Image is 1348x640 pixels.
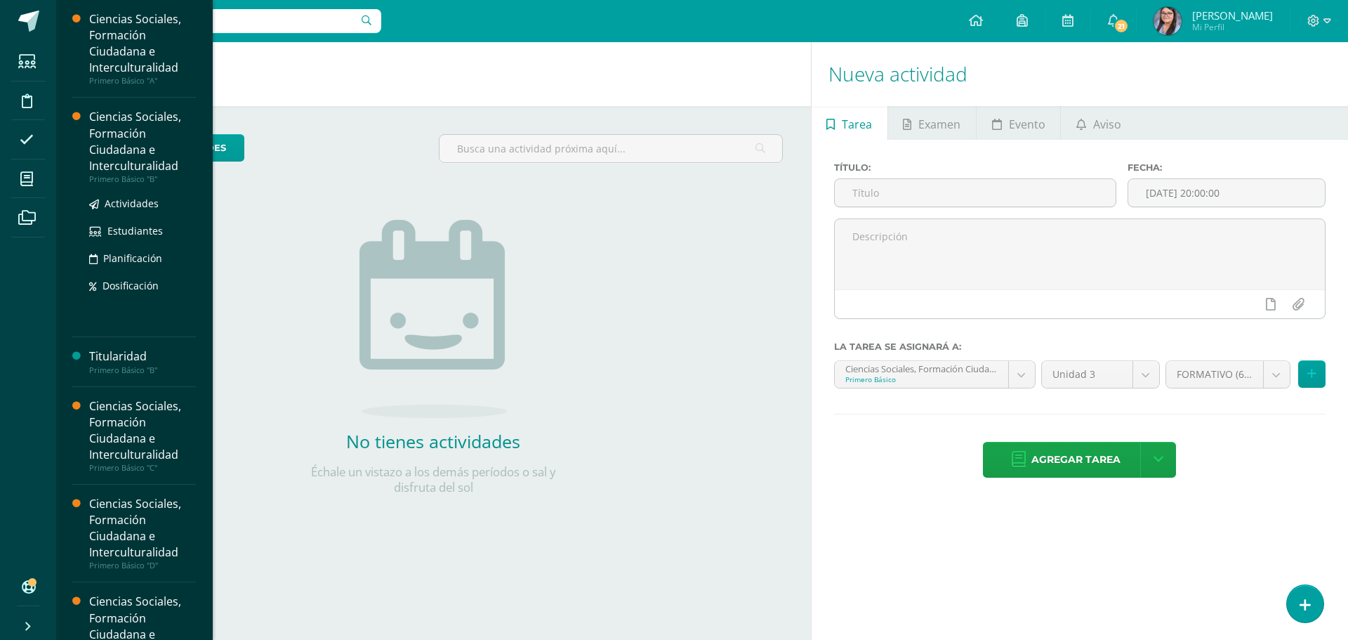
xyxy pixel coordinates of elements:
[835,179,1116,207] input: Título
[89,398,196,473] a: Ciencias Sociales, Formación Ciudadana e InterculturalidadPrimero Básico "C"
[89,463,196,473] div: Primero Básico "C"
[1166,361,1290,388] a: FORMATIVO (60.0%)
[89,11,196,76] div: Ciencias Sociales, Formación Ciudadana e Interculturalidad
[812,106,887,140] a: Tarea
[89,223,196,239] a: Estudiantes
[89,561,196,570] div: Primero Básico "D"
[834,162,1116,173] label: Título:
[73,42,794,106] h1: Actividades
[89,348,196,365] div: Titularidad
[977,106,1060,140] a: Evento
[89,496,196,561] div: Ciencias Sociales, Formación Ciudadana e Interculturalidad
[845,361,998,374] div: Ciencias Sociales, Formación Ciudadana e Interculturalidad 'A'
[1052,361,1122,388] span: Unidad 3
[1031,443,1121,477] span: Agregar tarea
[293,464,574,495] p: Échale un vistazo a los demás períodos o sal y disfruta del sol
[89,496,196,570] a: Ciencias Sociales, Formación Ciudadana e InterculturalidadPrimero Básico "D"
[834,341,1326,352] label: La tarea se asignará a:
[89,398,196,463] div: Ciencias Sociales, Formación Ciudadana e Interculturalidad
[89,76,196,86] div: Primero Básico "A"
[89,109,196,183] a: Ciencias Sociales, Formación Ciudadana e InterculturalidadPrimero Básico "B"
[89,11,196,86] a: Ciencias Sociales, Formación Ciudadana e InterculturalidadPrimero Básico "A"
[1042,361,1159,388] a: Unidad 3
[103,252,162,265] span: Planificación
[89,109,196,174] div: Ciencias Sociales, Formación Ciudadana e Interculturalidad
[842,107,872,141] span: Tarea
[89,365,196,375] div: Primero Básico "B"
[835,361,1035,388] a: Ciencias Sociales, Formación Ciudadana e Interculturalidad 'A'Primero Básico
[1128,179,1325,207] input: Fecha de entrega
[845,374,998,384] div: Primero Básico
[828,42,1331,106] h1: Nueva actividad
[440,135,781,162] input: Busca una actividad próxima aquí...
[1093,107,1121,141] span: Aviso
[89,277,196,294] a: Dosificación
[1154,7,1182,35] img: 3701f0f65ae97d53f8a63a338b37df93.png
[89,348,196,374] a: TitularidadPrimero Básico "B"
[293,429,574,453] h2: No tienes actividades
[918,107,960,141] span: Examen
[1009,107,1045,141] span: Evento
[1177,361,1253,388] span: FORMATIVO (60.0%)
[103,279,159,292] span: Dosificación
[107,224,163,237] span: Estudiantes
[359,220,507,418] img: no_activities.png
[1128,162,1326,173] label: Fecha:
[1192,21,1273,33] span: Mi Perfil
[65,9,381,33] input: Busca un usuario...
[89,250,196,266] a: Planificación
[1192,8,1273,22] span: [PERSON_NAME]
[89,174,196,184] div: Primero Básico "B"
[1114,18,1129,34] span: 21
[1061,106,1136,140] a: Aviso
[888,106,976,140] a: Examen
[105,197,159,210] span: Actividades
[89,195,196,211] a: Actividades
